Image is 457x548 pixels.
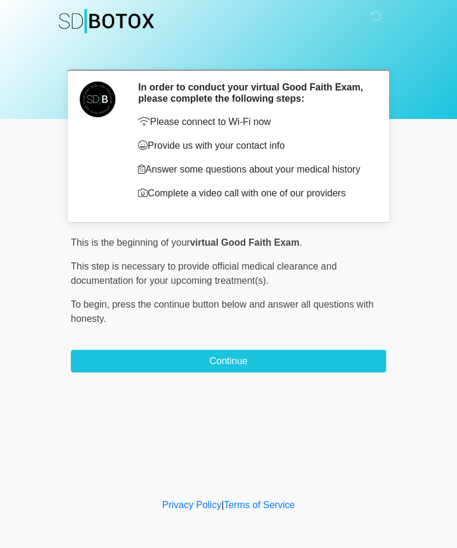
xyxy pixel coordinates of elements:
[138,186,368,201] p: Complete a video call with one of our providers
[71,350,386,372] button: Continue
[71,299,112,309] span: To begin,
[190,237,299,248] strong: virtual Good Faith Exam
[138,139,368,153] p: Provide us with your contact info
[138,162,368,177] p: Answer some questions about your medical history
[62,43,395,65] h1: ‎ ‎
[71,299,374,324] span: press the continue button below and answer all questions with honesty.
[224,500,295,510] a: Terms of Service
[138,82,368,104] h2: In order to conduct your virtual Good Faith Exam, please complete the following steps:
[59,9,154,33] img: SDBotox Logo
[71,261,337,286] span: This step is necessary to provide official medical clearance and documentation for your upcoming ...
[162,500,222,510] a: Privacy Policy
[80,82,115,117] img: Agent Avatar
[138,115,368,129] p: Please connect to Wi-Fi now
[221,500,224,510] a: |
[71,237,190,248] span: This is the beginning of your
[299,237,302,248] span: .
